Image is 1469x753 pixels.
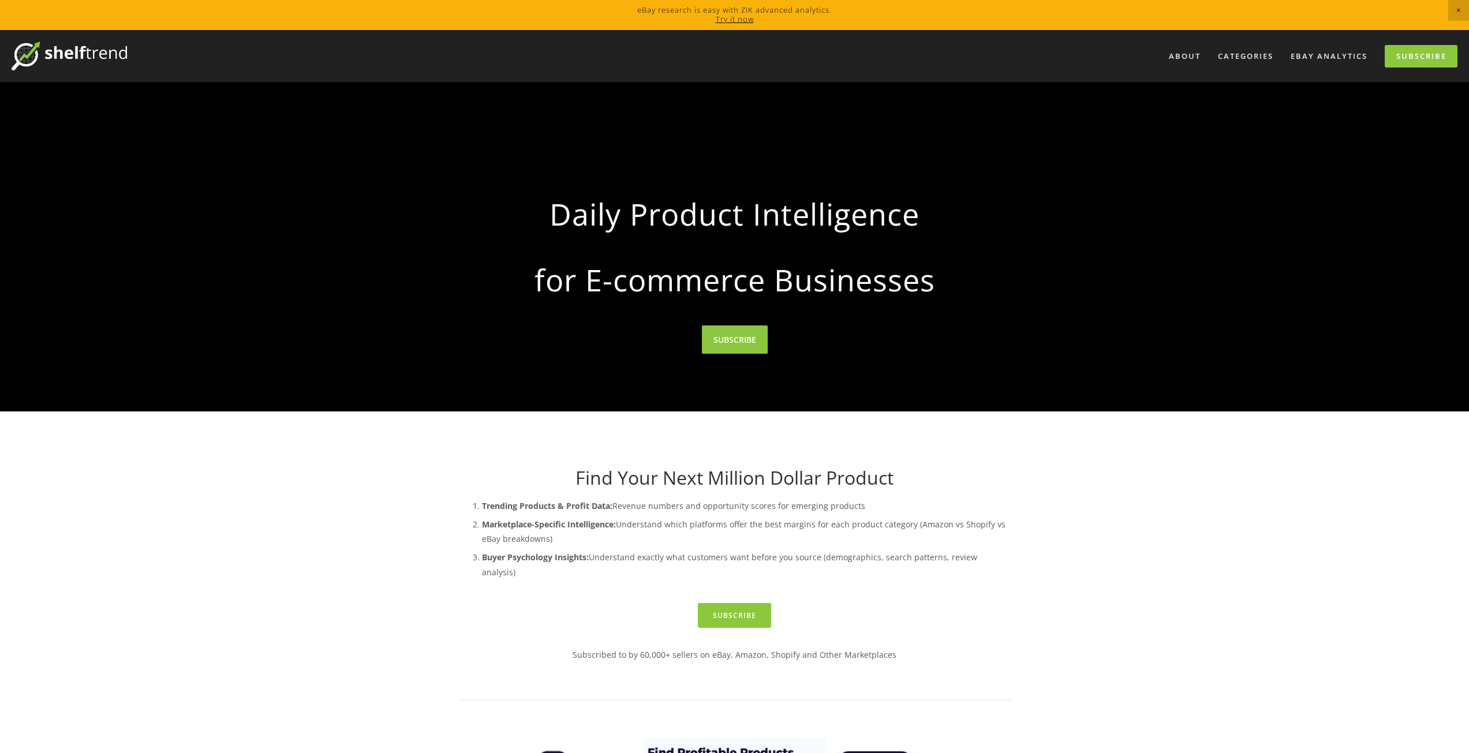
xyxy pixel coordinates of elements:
[482,552,589,563] strong: Buyer Psychology Insights:
[1161,47,1208,66] a: About
[459,647,1011,662] p: Subscribed to by 60,000+ sellers on eBay, Amazon, Shopify and Other Marketplaces
[698,603,771,628] a: Subscribe
[1210,47,1281,66] div: Categories
[702,325,768,354] a: SUBSCRIBE
[482,517,1011,546] p: Understand which platforms offer the best margins for each product category (Amazon vs Shopify vs...
[482,499,1011,513] p: Revenue numbers and opportunity scores for emerging products
[482,519,616,530] strong: Marketplace-Specific Intelligence:
[1283,47,1375,66] a: eBay Analytics
[477,187,992,241] strong: Daily Product Intelligence
[459,467,1011,489] h1: Find Your Next Million Dollar Product
[482,500,612,511] strong: Trending Products & Profit Data:
[477,253,992,307] strong: for E-commerce Businesses
[12,42,127,70] img: ShelfTrend
[1385,45,1457,68] a: Subscribe
[716,14,754,24] a: Try it now
[482,550,1011,579] p: Understand exactly what customers want before you source (demographics, search patterns, review a...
